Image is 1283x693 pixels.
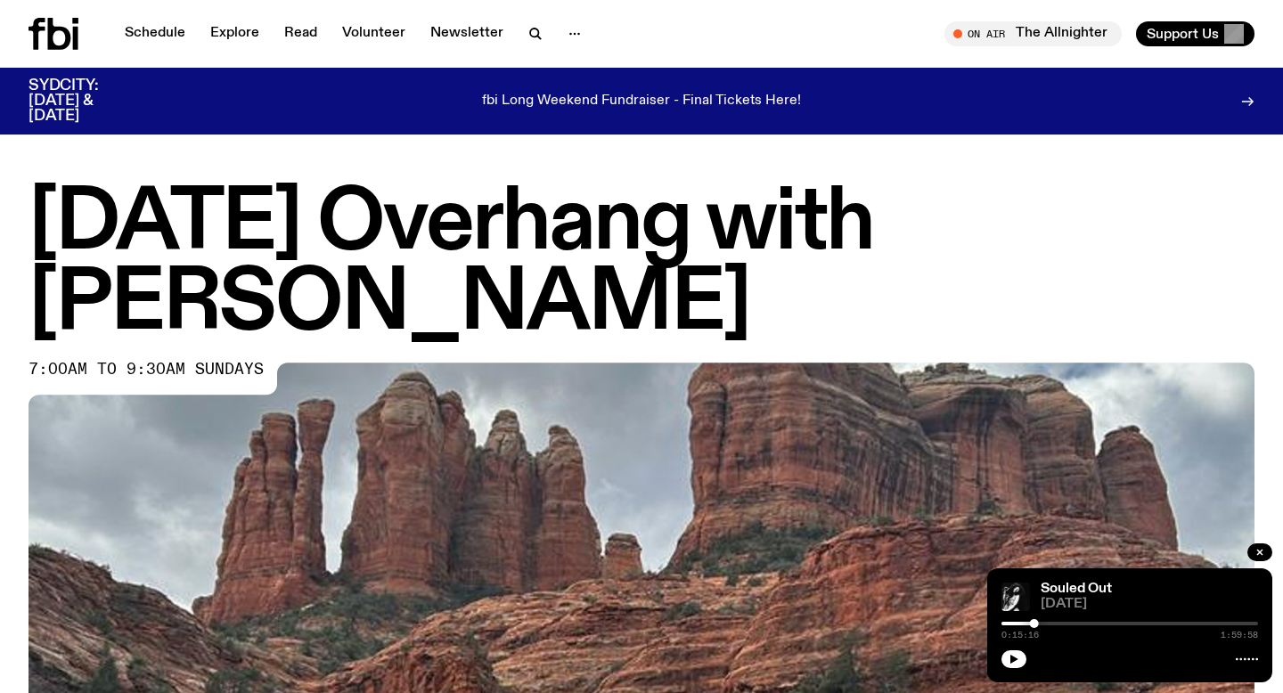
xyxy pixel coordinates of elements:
[1136,21,1254,46] button: Support Us
[1147,26,1219,42] span: Support Us
[274,21,328,46] a: Read
[29,184,1254,345] h1: [DATE] Overhang with [PERSON_NAME]
[200,21,270,46] a: Explore
[1001,631,1039,640] span: 0:15:16
[1221,631,1258,640] span: 1:59:58
[482,94,801,110] p: fbi Long Weekend Fundraiser - Final Tickets Here!
[1041,598,1258,611] span: [DATE]
[420,21,514,46] a: Newsletter
[1041,582,1112,596] a: Souled Out
[331,21,416,46] a: Volunteer
[114,21,196,46] a: Schedule
[944,21,1122,46] button: On AirThe Allnighter
[29,363,264,377] span: 7:00am to 9:30am sundays
[29,78,143,124] h3: SYDCITY: [DATE] & [DATE]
